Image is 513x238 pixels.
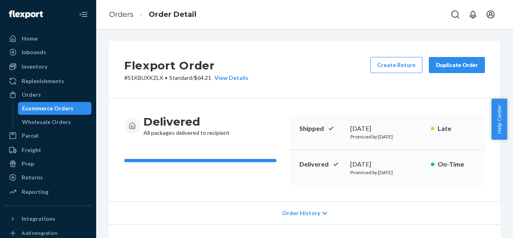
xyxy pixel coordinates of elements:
h2: Flexport Order [124,57,248,74]
button: Open account menu [483,6,499,22]
a: Returns [5,171,91,184]
button: Open notifications [465,6,481,22]
p: Late [438,124,475,133]
div: Returns [22,173,43,181]
div: Duplicate Order [436,61,478,69]
div: Orders [22,91,41,99]
div: Inbounds [22,48,46,56]
p: Shipped [299,124,344,133]
p: On-Time [438,160,475,169]
button: Duplicate Order [429,57,485,73]
div: Home [22,35,38,43]
div: Add Integration [22,230,57,236]
a: Freight [5,144,91,157]
div: Parcel [22,132,38,140]
div: [DATE] [350,124,424,133]
p: Promised by [DATE] [350,169,424,176]
div: Integrations [22,215,55,223]
div: All packages delivered to recipient [143,114,230,137]
p: Promised by [DATE] [350,133,424,140]
button: Help Center [491,99,507,140]
button: Open Search Box [447,6,463,22]
a: Add Integration [5,228,91,238]
div: Reporting [22,188,48,196]
a: Reporting [5,185,91,198]
div: Wholesale Orders [22,118,71,126]
div: Ecommerce Orders [22,104,73,112]
span: • [165,74,168,81]
ol: breadcrumbs [103,3,203,26]
button: Create Return [370,57,422,73]
div: [DATE] [350,160,424,169]
a: Inbounds [5,46,91,59]
p: # S1KBUXKZLX / $64.21 [124,74,248,82]
h3: Delivered [143,114,230,129]
div: Replenishments [22,77,64,85]
a: Ecommerce Orders [18,102,92,115]
a: Replenishments [5,75,91,87]
a: Home [5,32,91,45]
a: Order Detail [149,10,196,19]
a: Inventory [5,60,91,73]
a: Orders [109,10,133,19]
button: Integrations [5,212,91,225]
a: Prep [5,157,91,170]
p: Delivered [299,160,344,169]
button: Close Navigation [75,6,91,22]
div: Prep [22,160,34,168]
a: Wholesale Orders [18,116,92,128]
img: Flexport logo [9,10,43,18]
button: View Details [211,74,248,82]
a: Parcel [5,129,91,142]
span: Order History [282,209,320,217]
span: Standard [169,74,192,81]
a: Orders [5,88,91,101]
div: Inventory [22,63,47,71]
div: Freight [22,146,41,154]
